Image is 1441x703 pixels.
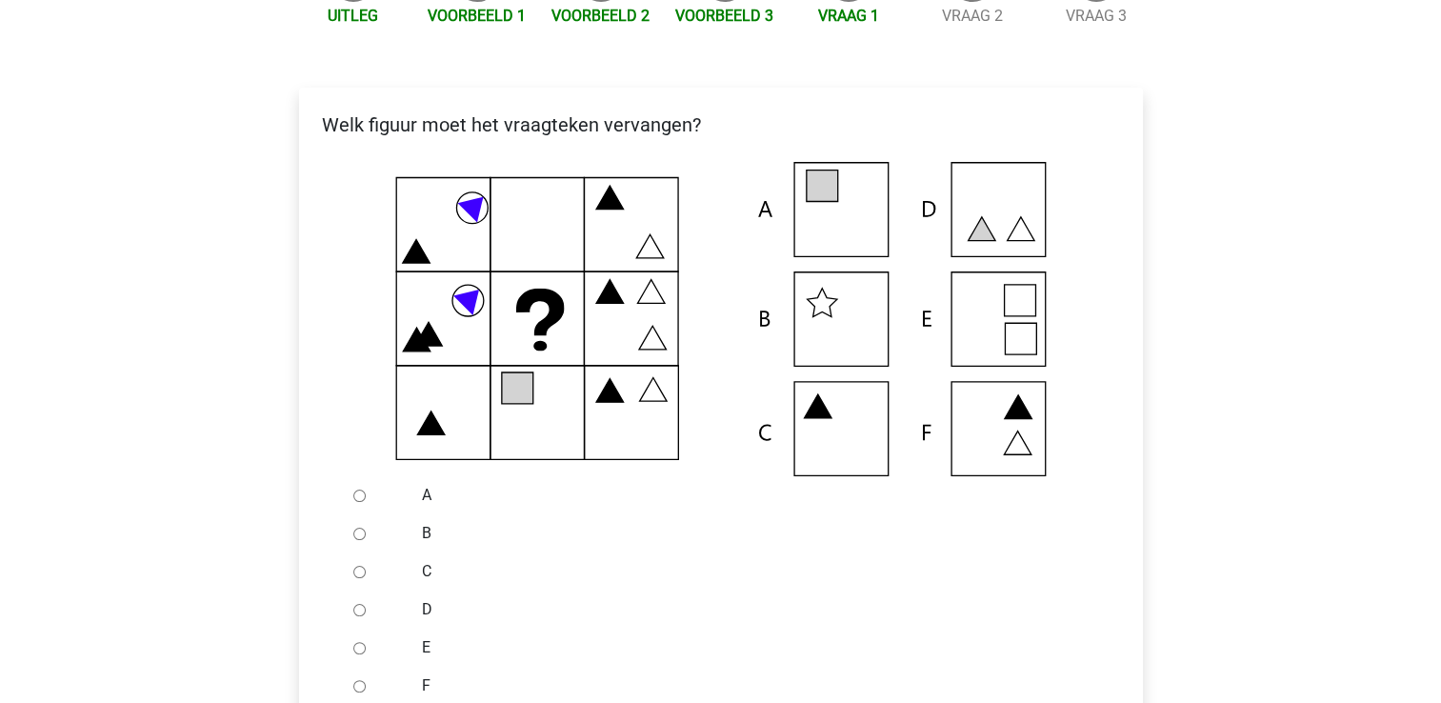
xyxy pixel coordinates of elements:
a: Voorbeeld 2 [551,7,650,25]
a: Voorbeeld 3 [675,7,773,25]
a: Uitleg [328,7,378,25]
a: Vraag 1 [818,7,879,25]
label: B [422,522,1081,545]
label: F [422,674,1081,697]
a: Vraag 3 [1066,7,1127,25]
label: E [422,636,1081,659]
label: A [422,484,1081,507]
label: D [422,598,1081,621]
label: C [422,560,1081,583]
p: Welk figuur moet het vraagteken vervangen? [314,110,1128,139]
a: Vraag 2 [942,7,1003,25]
a: Voorbeeld 1 [428,7,526,25]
